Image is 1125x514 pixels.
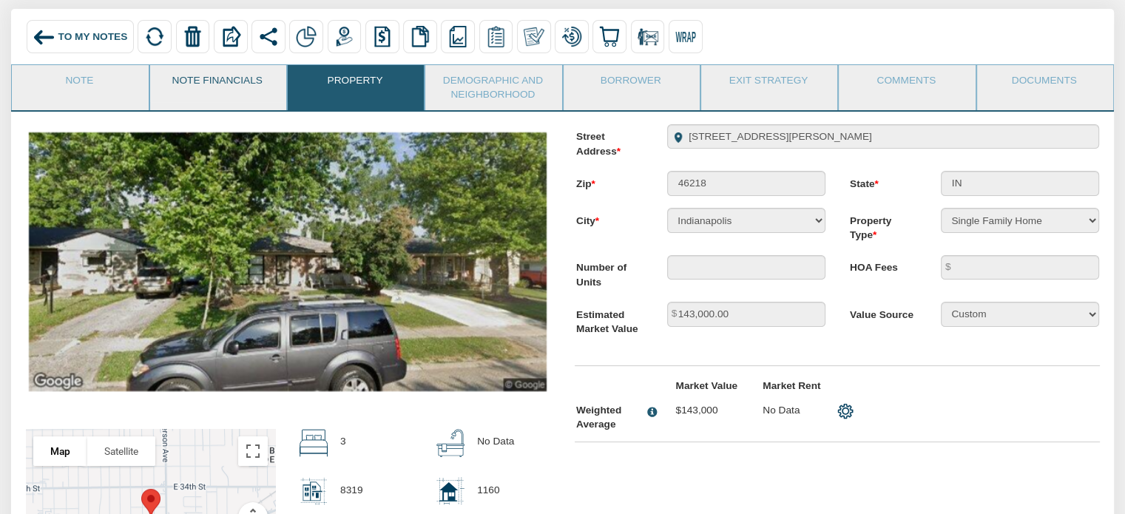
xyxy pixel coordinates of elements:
[182,26,203,47] img: trash.png
[33,436,87,466] button: Show street map
[220,26,241,47] img: export.svg
[564,255,655,290] label: Number of Units
[839,65,973,102] a: Comments
[576,403,641,432] div: Weighted Average
[837,403,854,419] img: settings.png
[837,255,928,275] label: HOA Fees
[29,132,547,391] img: 571771
[977,65,1112,102] a: Documents
[296,26,317,47] img: partial.png
[675,26,696,47] img: wrap.svg
[300,429,328,457] img: beds.svg
[300,477,328,505] img: lot_size.svg
[334,26,354,47] img: payment.png
[12,65,146,102] a: Note
[564,208,655,228] label: City
[150,65,285,102] a: Note Financials
[238,436,268,466] button: Toggle fullscreen view
[87,436,155,466] button: Show satellite imagery
[675,403,737,418] p: $143,000
[599,26,620,47] img: buy.svg
[425,65,560,110] a: Demographic and Neighborhood
[561,26,582,47] img: loan_mod.png
[485,26,506,47] img: serviceOrders.png
[436,429,464,457] img: bath.svg
[524,26,544,47] img: make_own.png
[837,171,928,191] label: State
[477,477,499,503] p: 1160
[258,26,279,47] img: share.svg
[564,302,655,337] label: Estimated Market Value
[564,171,655,191] label: Zip
[447,26,468,47] img: reports.png
[564,65,698,102] a: Borrower
[477,429,514,455] p: No Data
[58,31,128,42] span: To My Notes
[340,429,346,455] p: 3
[663,379,751,393] label: Market Value
[837,302,928,322] label: Value Source
[564,124,655,159] label: Street Address
[410,26,430,47] img: copy.png
[372,26,393,47] img: history.png
[750,379,837,393] label: Market Rent
[33,26,55,48] img: back_arrow_left_icon.svg
[288,65,422,102] a: Property
[436,477,464,505] img: home_size.svg
[837,208,928,243] label: Property Type
[340,477,362,503] p: 8319
[637,26,658,47] img: sale_remove.png
[763,403,825,418] p: No Data
[701,65,836,102] a: Exit Strategy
